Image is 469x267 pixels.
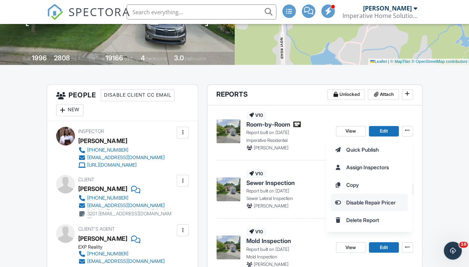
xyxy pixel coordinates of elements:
div: [PERSON_NAME] [78,183,127,194]
a: Leaflet [370,59,387,64]
a: © MapTiler [390,59,410,64]
div: [PHONE_NUMBER] [87,147,128,153]
a: [URL][DOMAIN_NAME] [78,161,164,169]
span: 10 [459,242,468,248]
span: Client [78,176,94,182]
a: [EMAIL_ADDRESS][DOMAIN_NAME] [78,201,175,209]
span: sq. ft. [71,56,82,61]
div: [EMAIL_ADDRESS][DOMAIN_NAME] [87,258,164,264]
span: Client's Agent [78,226,115,231]
a: [EMAIL_ADDRESS][DOMAIN_NAME] [78,257,164,265]
div: [PHONE_NUMBER] [87,195,128,201]
a: [PERSON_NAME] [78,233,127,244]
a: [PHONE_NUMBER] [78,194,175,201]
a: [PHONE_NUMBER] [78,250,164,257]
div: New [56,104,83,116]
h3: People [47,85,198,121]
span: Built [22,56,31,61]
div: [PHONE_NUMBER] [87,251,128,257]
div: [PERSON_NAME] [363,4,412,12]
iframe: Intercom live chat [444,242,462,260]
a: © OpenStreetMap contributors [411,59,467,64]
a: [EMAIL_ADDRESS][DOMAIN_NAME] [78,154,164,161]
div: Imperative Home Solutions [342,12,417,19]
div: [EMAIL_ADDRESS][DOMAIN_NAME] [87,154,164,160]
div: EXP Reality [78,244,170,250]
span: Inspector [78,128,104,134]
div: [PERSON_NAME] 40060 Novaplex Cir # 3201 [EMAIL_ADDRESS][DOMAIN_NAME] [87,204,175,222]
span: | [388,59,389,64]
a: SPECTORA [47,10,130,26]
div: 2808 [54,54,70,62]
img: The Best Home Inspection Software - Spectora [47,4,63,20]
div: [PERSON_NAME] [78,135,127,146]
span: Lot Size [89,56,104,61]
div: Disable Client CC Email [101,89,174,101]
a: [PHONE_NUMBER] [78,146,164,154]
div: [EMAIL_ADDRESS][DOMAIN_NAME] [87,202,164,208]
span: SPECTORA [68,4,130,19]
input: Search everything... [127,4,276,19]
div: [URL][DOMAIN_NAME] [87,162,136,168]
span: bedrooms [146,56,167,61]
span: bathrooms [185,56,206,61]
div: 19166 [106,54,123,62]
div: 3.0 [174,54,183,62]
span: sq.ft. [124,56,134,61]
div: 1996 [32,54,47,62]
div: 4 [141,54,145,62]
